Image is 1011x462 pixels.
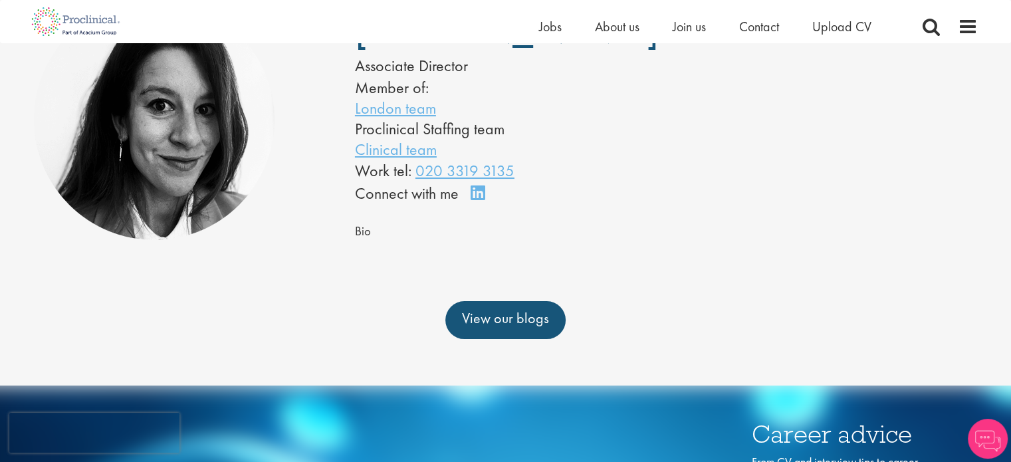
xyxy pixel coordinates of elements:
a: About us [595,18,639,35]
li: Proclinical Staffing team [355,118,626,139]
a: Join us [673,18,706,35]
iframe: reCAPTCHA [9,413,179,453]
img: Chatbot [968,419,1008,459]
a: View our blogs [445,301,566,338]
a: 020 3319 3135 [415,160,514,181]
span: Work tel: [355,160,411,181]
a: Jobs [539,18,562,35]
a: London team [355,98,436,118]
a: Upload CV [812,18,871,35]
a: Clinical team [355,139,437,160]
div: Associate Director [355,55,626,77]
a: Contact [739,18,779,35]
h3: Career advice [752,421,931,447]
span: Bio [355,223,371,239]
label: Member of: [355,77,429,98]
